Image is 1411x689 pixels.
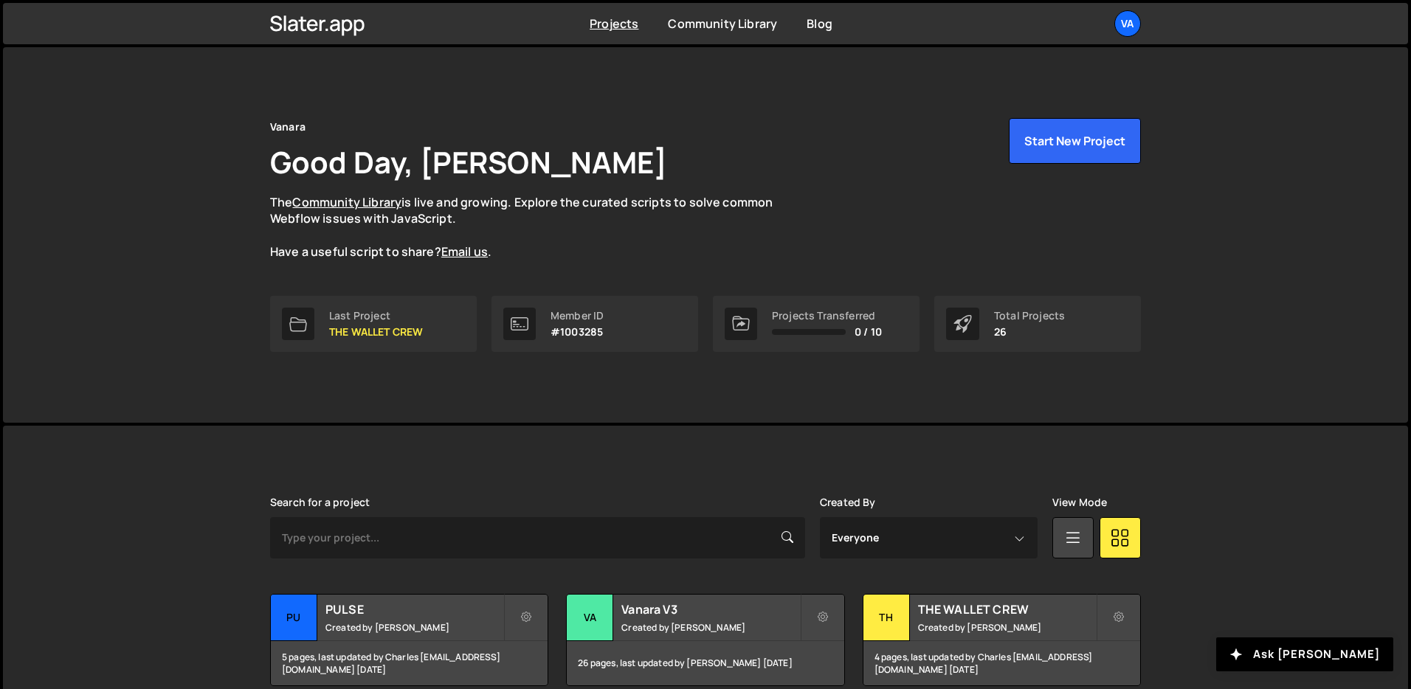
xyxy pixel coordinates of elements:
a: Email us [441,243,488,260]
a: PU PULSE Created by [PERSON_NAME] 5 pages, last updated by Charles [EMAIL_ADDRESS][DOMAIN_NAME] [... [270,594,548,686]
div: 5 pages, last updated by Charles [EMAIL_ADDRESS][DOMAIN_NAME] [DATE] [271,641,548,685]
h1: Good Day, [PERSON_NAME] [270,142,667,182]
small: Created by [PERSON_NAME] [918,621,1096,634]
div: Projects Transferred [772,310,882,322]
button: Start New Project [1009,118,1141,164]
label: Search for a project [270,496,370,508]
button: Ask [PERSON_NAME] [1216,637,1393,671]
p: The is live and growing. Explore the curated scripts to solve common Webflow issues with JavaScri... [270,194,801,260]
h2: THE WALLET CREW [918,601,1096,617]
p: THE WALLET CREW [329,326,423,338]
h2: Vanara V3 [621,601,799,617]
div: 26 pages, last updated by [PERSON_NAME] [DATE] [567,641,844,685]
div: Member ID [551,310,604,322]
p: #1003285 [551,326,604,338]
span: 0 / 10 [855,326,882,338]
a: Blog [807,15,832,32]
small: Created by [PERSON_NAME] [621,621,799,634]
p: 26 [994,326,1065,338]
label: Created By [820,496,876,508]
a: Va Vanara V3 Created by [PERSON_NAME] 26 pages, last updated by [PERSON_NAME] [DATE] [566,594,844,686]
a: Projects [590,15,638,32]
h2: PULSE [325,601,503,617]
a: Last Project THE WALLET CREW [270,296,477,352]
div: Va [567,595,613,641]
div: Last Project [329,310,423,322]
div: TH [863,595,910,641]
a: Va [1114,10,1141,37]
input: Type your project... [270,517,805,558]
a: Community Library [668,15,777,32]
small: Created by [PERSON_NAME] [325,621,503,634]
div: PU [271,595,317,641]
div: Total Projects [994,310,1065,322]
label: View Mode [1052,496,1107,508]
div: 4 pages, last updated by Charles [EMAIL_ADDRESS][DOMAIN_NAME] [DATE] [863,641,1140,685]
div: Vanara [270,118,306,136]
a: Community Library [292,194,401,210]
a: TH THE WALLET CREW Created by [PERSON_NAME] 4 pages, last updated by Charles [EMAIL_ADDRESS][DOMA... [863,594,1141,686]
